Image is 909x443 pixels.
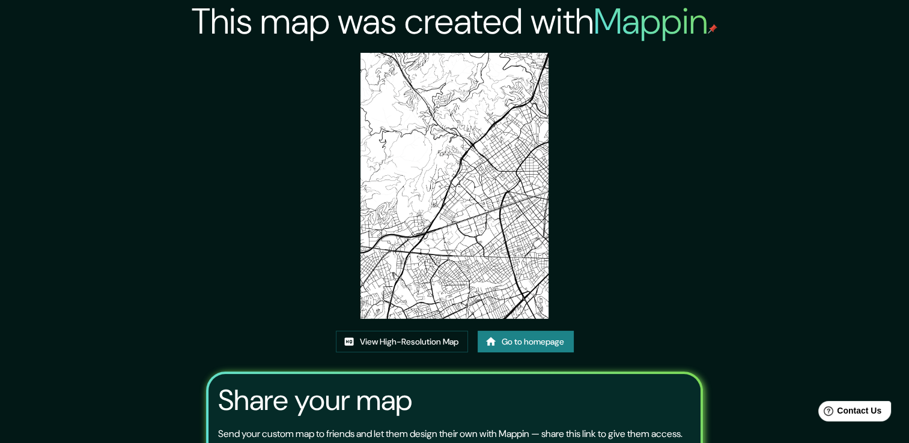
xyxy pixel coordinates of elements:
h3: Share your map [218,384,412,417]
img: mappin-pin [708,24,717,34]
a: Go to homepage [478,331,574,353]
img: created-map [360,53,549,319]
iframe: Help widget launcher [802,396,896,430]
p: Send your custom map to friends and let them design their own with Mappin — share this link to gi... [218,427,683,441]
a: View High-Resolution Map [336,331,468,353]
